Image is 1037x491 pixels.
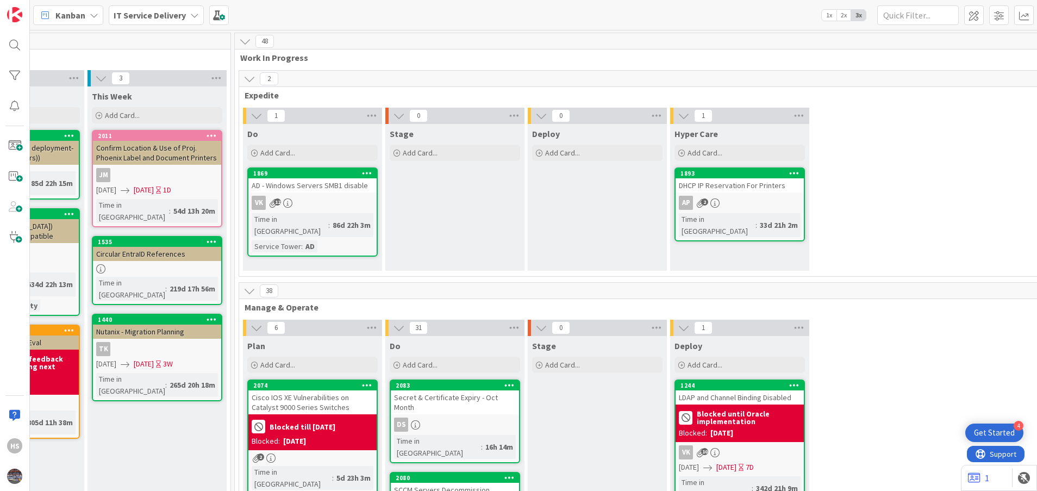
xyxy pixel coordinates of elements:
[676,390,804,405] div: LDAP and Channel Binding Disabled
[93,247,221,261] div: Circular EntraID References
[93,141,221,165] div: Confirm Location & Use of Proj. Phoenix Label and Document Printers
[267,321,285,334] span: 6
[252,466,332,490] div: Time in [GEOGRAPHIC_DATA]
[303,240,317,252] div: AD
[391,418,519,432] div: DS
[679,427,707,439] div: Blocked:
[248,178,377,192] div: AD - Windows Servers SMB1 disable
[96,358,116,370] span: [DATE]
[248,381,377,390] div: 2074
[114,10,186,21] b: IT Service Delivery
[93,342,221,356] div: TK
[7,469,22,484] img: avatar
[877,5,959,25] input: Quick Filter...
[391,473,519,483] div: 2080
[171,205,218,217] div: 54d 13h 20m
[253,382,377,389] div: 2074
[248,196,377,210] div: VK
[96,277,165,301] div: Time in [GEOGRAPHIC_DATA]
[694,109,713,122] span: 1
[253,170,377,177] div: 1869
[716,462,736,473] span: [DATE]
[694,321,713,334] span: 1
[332,472,334,484] span: :
[163,184,171,196] div: 1D
[255,35,274,48] span: 48
[483,441,516,453] div: 16h 14m
[697,410,801,425] b: Blocked until Oracle implementation
[252,436,280,447] div: Blocked:
[334,472,373,484] div: 5d 23h 3m
[111,72,130,85] span: 3
[248,169,377,178] div: 1869
[679,462,699,473] span: [DATE]
[390,128,414,139] span: Stage
[98,132,221,140] div: 2011
[532,128,560,139] span: Deploy
[394,418,408,432] div: DS
[391,390,519,414] div: Secret & Certificate Expiry - Oct Month
[390,340,401,351] span: Do
[247,340,265,351] span: Plan
[96,199,169,223] div: Time in [GEOGRAPHIC_DATA]
[676,169,804,192] div: 1893DHCP IP Reservation For Printers
[96,168,110,182] div: JM
[676,445,804,459] div: VK
[7,438,22,453] div: HS
[679,196,693,210] div: AP
[28,177,76,189] div: 85d 22h 15m
[93,237,221,247] div: 1535
[403,148,438,158] span: Add Card...
[248,381,377,414] div: 2074Cisco IOS XE Vulnerabilities on Catalyst 9000 Series Switches
[822,10,836,21] span: 1x
[93,237,221,261] div: 1535Circular EntraID References
[701,448,708,455] span: 10
[680,170,804,177] div: 1893
[328,219,330,231] span: :
[274,198,281,206] span: 12
[396,382,519,389] div: 2083
[134,358,154,370] span: [DATE]
[851,10,866,21] span: 3x
[248,390,377,414] div: Cisco IOS XE Vulnerabilities on Catalyst 9000 Series Switches
[167,283,218,295] div: 219d 17h 56m
[552,321,570,334] span: 0
[532,340,556,351] span: Stage
[757,219,801,231] div: 33d 21h 2m
[965,424,1023,442] div: Open Get Started checklist, remaining modules: 4
[165,283,167,295] span: :
[248,169,377,192] div: 1869AD - Windows Servers SMB1 disable
[260,360,295,370] span: Add Card...
[252,196,266,210] div: VK
[676,381,804,390] div: 1244
[165,379,167,391] span: :
[7,7,22,22] img: Visit kanbanzone.com
[403,360,438,370] span: Add Card...
[283,436,306,447] div: [DATE]
[92,91,132,102] span: This Week
[545,148,580,158] span: Add Card...
[836,10,851,21] span: 2x
[674,128,718,139] span: Hyper Care
[330,219,373,231] div: 86d 22h 3m
[134,184,154,196] span: [DATE]
[676,196,804,210] div: AP
[96,184,116,196] span: [DATE]
[260,72,278,85] span: 2
[676,381,804,405] div: 1244LDAP and Channel Binding Disabled
[396,474,519,482] div: 2080
[98,238,221,246] div: 1535
[545,360,580,370] span: Add Card...
[247,128,258,139] span: Do
[270,423,335,431] b: Blocked till [DATE]
[96,342,110,356] div: TK
[93,131,221,141] div: 2011
[257,453,264,461] span: 2
[679,445,693,459] div: VK
[688,360,722,370] span: Add Card...
[409,321,428,334] span: 31
[552,109,570,122] span: 0
[163,358,173,370] div: 3W
[98,316,221,324] div: 1440
[93,131,221,165] div: 2011Confirm Location & Use of Proj. Phoenix Label and Document Printers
